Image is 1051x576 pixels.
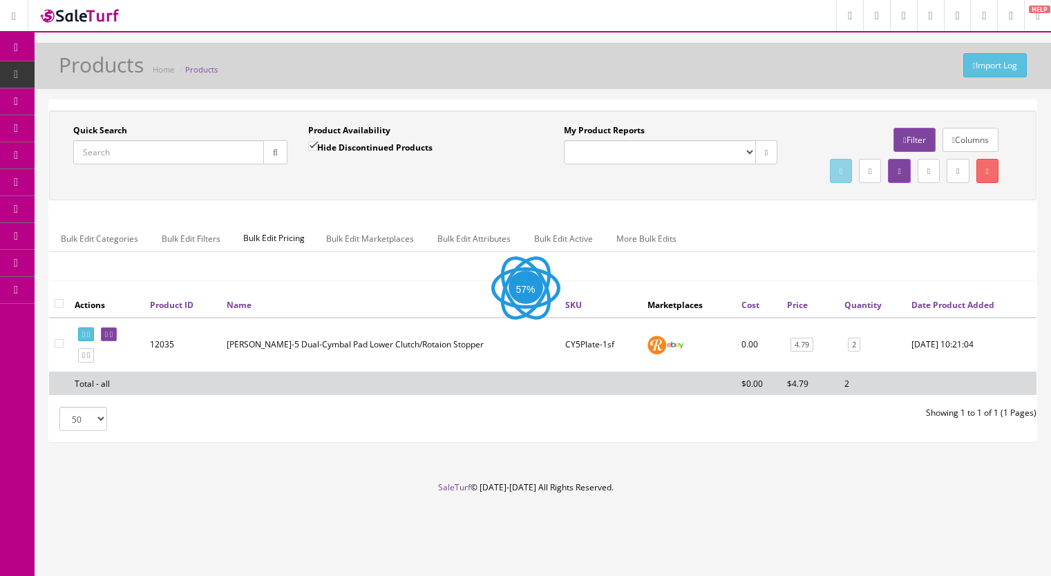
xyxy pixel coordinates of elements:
a: Filter [893,128,935,152]
h1: Products [59,53,144,76]
a: SKU [565,299,582,311]
img: reverb [647,336,666,354]
th: Marketplaces [642,292,736,317]
label: Product Availability [308,124,390,137]
td: 2025-07-30 10:21:04 [906,318,1036,372]
a: Home [153,64,174,75]
input: Search [73,140,264,164]
a: SaleTurf [438,481,471,493]
a: Price [787,299,808,311]
a: 4.79 [790,338,813,352]
a: Bulk Edit Attributes [426,225,522,252]
label: Hide Discontinued Products [308,140,433,154]
span: Bulk Edit Pricing [233,225,315,251]
a: Bulk Edit Categories [50,225,149,252]
a: Bulk Edit Filters [151,225,231,252]
a: 2 [848,338,860,352]
a: Quantity [844,299,882,311]
th: Actions [69,292,144,317]
a: Name [227,299,252,311]
label: Quick Search [73,124,127,137]
a: Import Log [963,53,1027,77]
a: Products [185,64,218,75]
td: 2 [839,372,906,395]
a: Cost [741,299,759,311]
a: Bulk Edit Active [523,225,604,252]
a: Columns [943,128,998,152]
a: Product ID [150,299,193,311]
a: More Bulk Edits [605,225,688,252]
td: $4.79 [782,372,840,395]
td: $0.00 [736,372,782,395]
a: Date Product Added [911,299,994,311]
input: Hide Discontinued Products [308,142,317,151]
img: ebay [666,336,685,354]
td: CY5Plate-1sf [560,318,642,372]
a: Bulk Edit Marketplaces [315,225,425,252]
div: Showing 1 to 1 of 1 (1 Pages) [543,407,1048,419]
td: Roland CY-5 Dual-Cymbal Pad Lower Clutch/Rotaion Stopper [221,318,560,372]
span: HELP [1029,6,1050,13]
td: 12035 [144,318,221,372]
label: My Product Reports [564,124,645,137]
td: 0.00 [736,318,782,372]
img: SaleTurf [39,6,122,25]
td: Total - all [69,372,144,395]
